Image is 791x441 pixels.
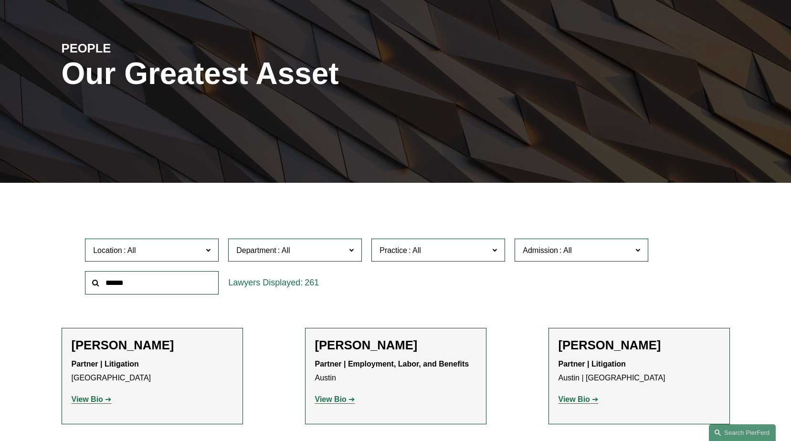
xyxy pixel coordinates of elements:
strong: View Bio [72,395,103,403]
a: View Bio [559,395,599,403]
strong: View Bio [559,395,590,403]
strong: Partner | Litigation [559,360,626,368]
p: [GEOGRAPHIC_DATA] [72,357,233,385]
span: Practice [380,246,407,254]
p: Austin [315,357,476,385]
strong: Partner | Employment, Labor, and Benefits [315,360,469,368]
strong: Partner | Litigation [72,360,139,368]
span: 261 [305,278,319,287]
h2: [PERSON_NAME] [315,338,476,353]
strong: View Bio [315,395,347,403]
a: View Bio [315,395,355,403]
p: Austin | [GEOGRAPHIC_DATA] [559,357,720,385]
span: Department [236,246,276,254]
a: Search this site [709,424,776,441]
span: Admission [523,246,558,254]
h2: [PERSON_NAME] [72,338,233,353]
span: Location [93,246,122,254]
h2: [PERSON_NAME] [559,338,720,353]
h4: PEOPLE [62,41,229,56]
a: View Bio [72,395,112,403]
h1: Our Greatest Asset [62,56,507,91]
